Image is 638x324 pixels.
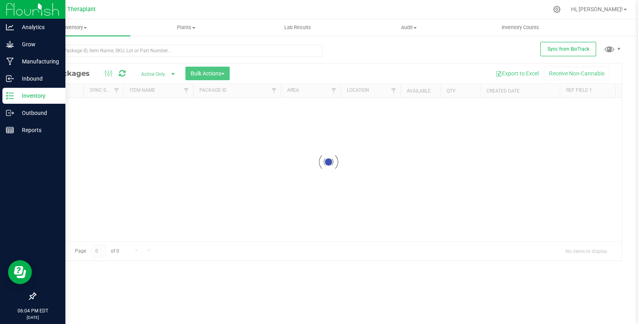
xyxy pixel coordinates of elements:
[14,57,62,66] p: Manufacturing
[130,19,242,36] a: Plants
[354,24,464,31] span: Audit
[6,126,14,134] inline-svg: Reports
[4,307,62,314] p: 06:04 PM EDT
[14,40,62,49] p: Grow
[6,109,14,117] inline-svg: Outbound
[131,24,241,31] span: Plants
[6,92,14,100] inline-svg: Inventory
[6,75,14,83] inline-svg: Inbound
[353,19,465,36] a: Audit
[19,24,130,31] span: Inventory
[540,42,596,56] button: Sync from BioTrack
[6,57,14,65] inline-svg: Manufacturing
[4,314,62,320] p: [DATE]
[491,24,550,31] span: Inventory Counts
[547,46,589,52] span: Sync from BioTrack
[571,6,623,12] span: Hi, [PERSON_NAME]!
[14,91,62,101] p: Inventory
[14,74,62,83] p: Inbound
[14,22,62,32] p: Analytics
[242,19,353,36] a: Lab Results
[19,19,130,36] a: Inventory
[35,45,323,57] input: Search Package ID, Item Name, SKU, Lot or Part Number...
[67,6,96,13] span: Theraplant
[14,125,62,135] p: Reports
[14,108,62,118] p: Outbound
[552,6,562,13] div: Manage settings
[6,23,14,31] inline-svg: Analytics
[6,40,14,48] inline-svg: Grow
[8,260,32,284] iframe: Resource center
[274,24,322,31] span: Lab Results
[465,19,576,36] a: Inventory Counts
